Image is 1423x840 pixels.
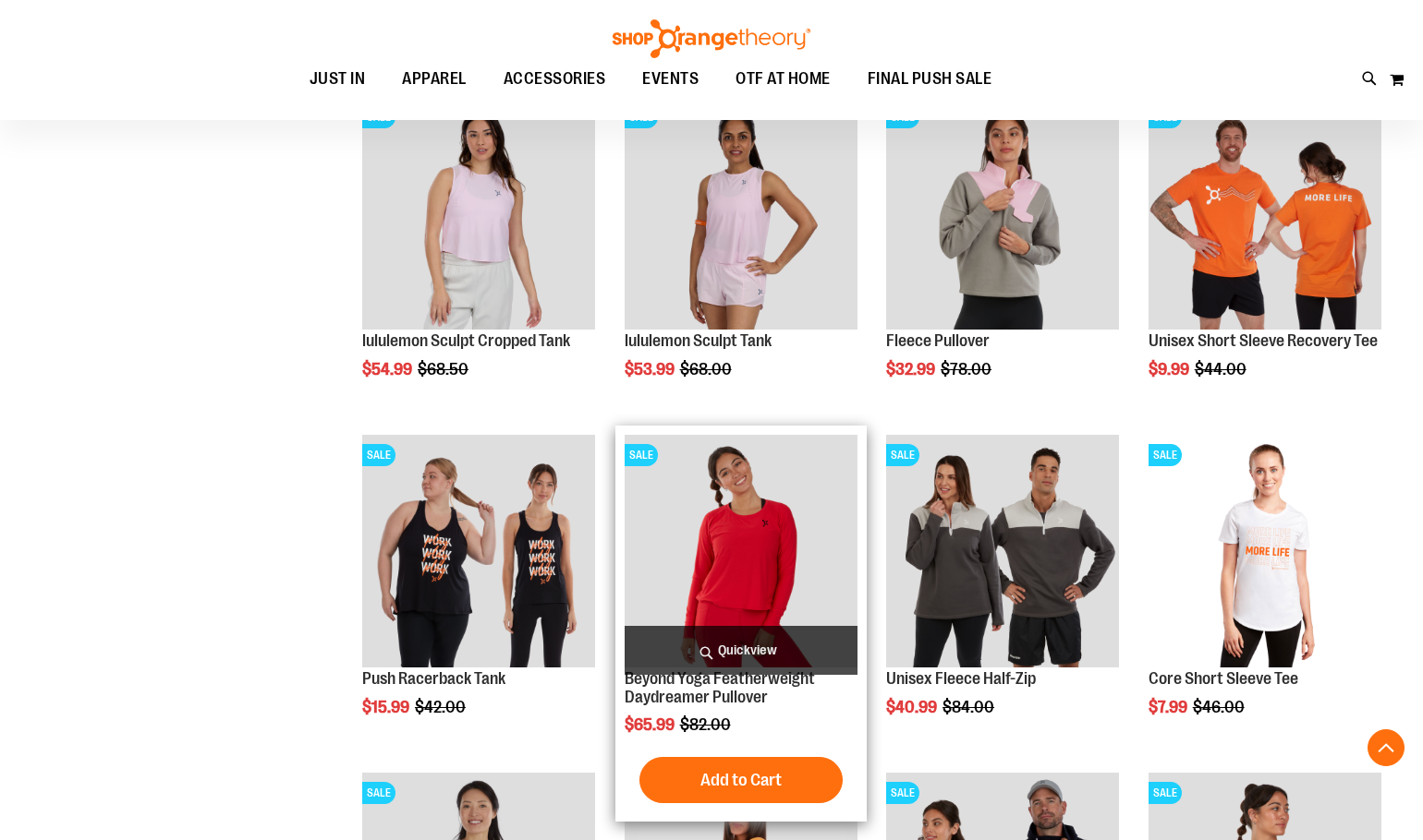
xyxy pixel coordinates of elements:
[504,58,606,100] span: ACCESSORIES
[362,97,595,330] img: lululemon Sculpt Cropped Tank
[1149,97,1381,330] img: Product image for Unisex Short Sleeve Recovery Tee
[1149,331,1378,350] a: Unisex Short Sleeve Recovery Tee
[291,58,384,101] a: JUST IN
[886,435,1119,667] img: Product image for Unisex Fleece Half Zip
[625,444,658,466] span: SALE
[886,331,990,350] a: Fleece Pullover
[625,331,772,350] a: lululemon Sculpt Tank
[886,97,1119,332] a: Product image for Fleece PulloverSALE
[1149,435,1381,667] img: Product image for Core Short Sleeve Tee
[625,626,857,675] a: Quickview
[680,360,735,378] span: $68.00
[868,58,992,100] span: FINAL PUSH SALE
[1195,360,1249,378] span: $44.00
[941,360,994,378] span: $78.00
[362,669,505,688] a: Push Racerback Tank
[625,435,857,670] a: Product image for Beyond Yoga Featherweight Daydreamer PulloverSALE
[849,58,1011,100] a: FINAL PUSH SALE
[625,97,857,330] img: Main Image of 1538347
[1149,360,1192,378] span: $9.99
[383,58,485,101] a: APPAREL
[877,426,1128,763] div: product
[625,669,815,706] a: Beyond Yoga Featherweight Daydreamer Pullover
[886,435,1119,670] a: Product image for Unisex Fleece Half ZipSALE
[362,444,395,466] span: SALE
[418,360,471,378] span: $68.50
[680,715,734,734] span: $82.00
[353,426,604,763] div: product
[362,435,595,667] img: Product image for Push Racerback Tank
[717,58,849,101] a: OTF AT HOME
[625,97,857,332] a: Main Image of 1538347SALE
[402,58,467,100] span: APPAREL
[362,97,595,332] a: lululemon Sculpt Cropped TankSALE
[642,58,699,100] span: EVENTS
[485,58,625,101] a: ACCESSORIES
[362,782,395,804] span: SALE
[362,360,415,378] span: $54.99
[625,435,857,667] img: Product image for Beyond Yoga Featherweight Daydreamer Pullover
[362,435,595,670] a: Product image for Push Racerback TankSALE
[886,782,919,804] span: SALE
[1149,97,1381,332] a: Product image for Unisex Short Sleeve Recovery TeeSALE
[625,360,677,378] span: $53.99
[886,444,919,466] span: SALE
[886,669,1036,688] a: Unisex Fleece Half-Zip
[415,698,468,716] span: $42.00
[886,698,940,716] span: $40.99
[615,88,867,426] div: product
[639,757,843,803] button: Add to Cart
[1368,729,1405,766] button: Back To Top
[1139,88,1391,426] div: product
[610,19,813,58] img: Shop Orangetheory
[1149,782,1182,804] span: SALE
[736,58,831,100] span: OTF AT HOME
[310,58,366,100] span: JUST IN
[886,360,938,378] span: $32.99
[877,88,1128,426] div: product
[615,426,867,822] div: product
[700,770,782,790] span: Add to Cart
[1149,435,1381,670] a: Product image for Core Short Sleeve TeeSALE
[362,698,412,716] span: $15.99
[1149,669,1298,688] a: Core Short Sleeve Tee
[943,698,997,716] span: $84.00
[624,58,717,101] a: EVENTS
[625,715,677,734] span: $65.99
[1193,698,1247,716] span: $46.00
[362,331,570,350] a: lululemon Sculpt Cropped Tank
[1139,426,1391,763] div: product
[353,88,604,426] div: product
[1149,698,1190,716] span: $7.99
[1149,444,1182,466] span: SALE
[886,97,1119,330] img: Product image for Fleece Pullover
